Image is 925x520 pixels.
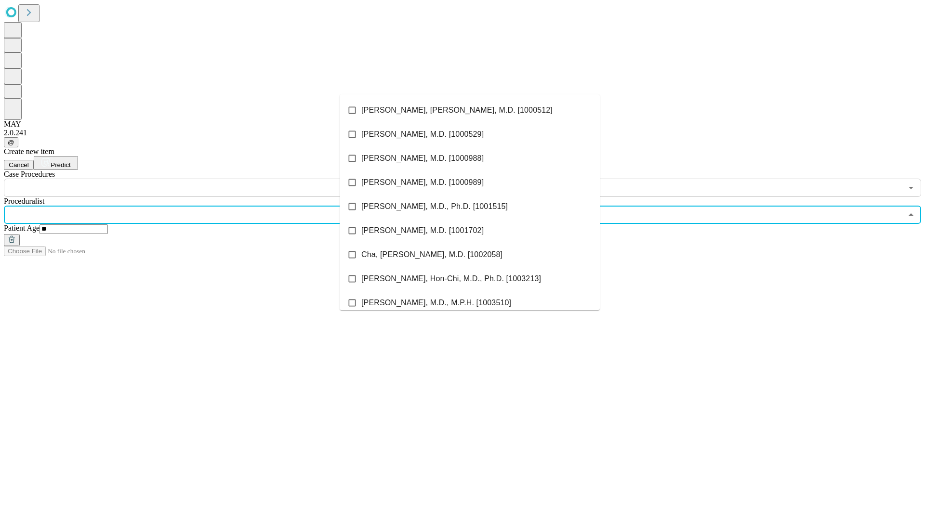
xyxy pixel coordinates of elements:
[361,177,484,188] span: [PERSON_NAME], M.D. [1000989]
[361,201,508,212] span: [PERSON_NAME], M.D., Ph.D. [1001515]
[361,104,553,116] span: [PERSON_NAME], [PERSON_NAME], M.D. [1000512]
[9,161,29,169] span: Cancel
[4,147,54,156] span: Create new item
[361,249,502,260] span: Cha, [PERSON_NAME], M.D. [1002058]
[361,273,541,285] span: [PERSON_NAME], Hon-Chi, M.D., Ph.D. [1003213]
[4,120,921,129] div: MAY
[904,208,918,221] button: Close
[51,161,70,169] span: Predict
[4,170,55,178] span: Scheduled Procedure
[4,160,34,170] button: Cancel
[904,181,918,195] button: Open
[8,139,14,146] span: @
[361,153,484,164] span: [PERSON_NAME], M.D. [1000988]
[361,225,484,236] span: [PERSON_NAME], M.D. [1001702]
[4,224,40,232] span: Patient Age
[361,297,511,309] span: [PERSON_NAME], M.D., M.P.H. [1003510]
[4,137,18,147] button: @
[361,129,484,140] span: [PERSON_NAME], M.D. [1000529]
[4,129,921,137] div: 2.0.241
[34,156,78,170] button: Predict
[4,197,44,205] span: Proceduralist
